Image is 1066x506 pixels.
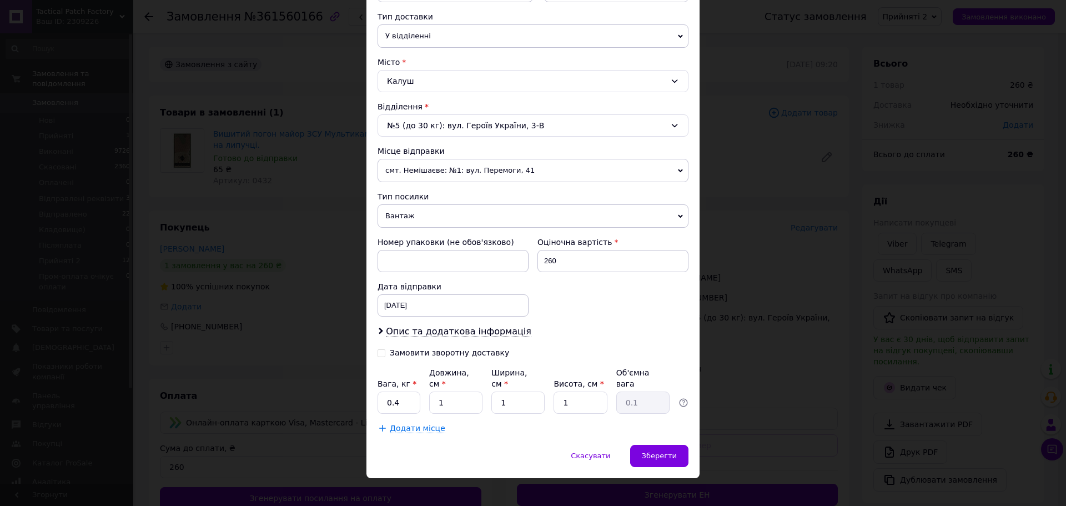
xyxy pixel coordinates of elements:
[390,348,509,358] div: Замовити зворотну доставку
[378,24,688,48] span: У відділенні
[378,114,688,137] div: №5 (до 30 кг): вул. Героїв України, 3-В
[571,452,610,460] span: Скасувати
[378,379,416,388] label: Вага, кг
[491,368,527,388] label: Ширина, см
[616,367,670,389] div: Об'ємна вага
[390,424,445,433] span: Додати місце
[378,281,529,292] div: Дата відправки
[378,204,688,228] span: Вантаж
[642,452,677,460] span: Зберегти
[386,326,531,337] span: Опис та додаткова інформація
[378,159,688,182] span: смт. Немішаєве: №1: вул. Перемоги, 41
[378,70,688,92] div: Калуш
[378,147,445,156] span: Місце відправки
[537,237,688,248] div: Оціночна вартість
[378,12,433,21] span: Тип доставки
[378,101,688,112] div: Відділення
[378,237,529,248] div: Номер упаковки (не обов'язково)
[378,57,688,68] div: Місто
[378,192,429,201] span: Тип посилки
[554,379,604,388] label: Висота, см
[429,368,469,388] label: Довжина, см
